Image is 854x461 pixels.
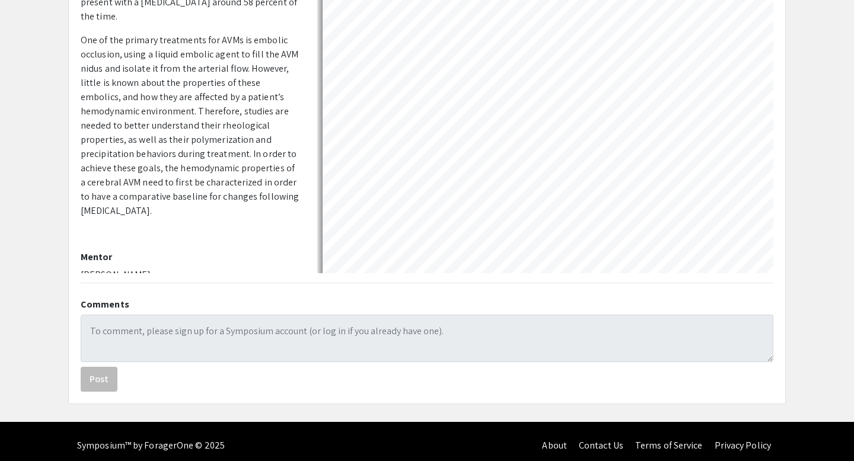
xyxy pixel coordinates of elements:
a: Privacy Policy [715,439,771,452]
a: About [542,439,567,452]
p: One of the primary treatments for AVMs is embolic occlusion, using a liquid embolic agent to fill... [81,33,299,218]
p: [PERSON_NAME] [81,268,299,282]
iframe: Chat [9,408,50,452]
a: Terms of Service [635,439,703,452]
h2: Comments [81,299,773,310]
button: Post [81,367,117,392]
h2: Mentor [81,251,299,262]
a: Contact Us [579,439,623,452]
